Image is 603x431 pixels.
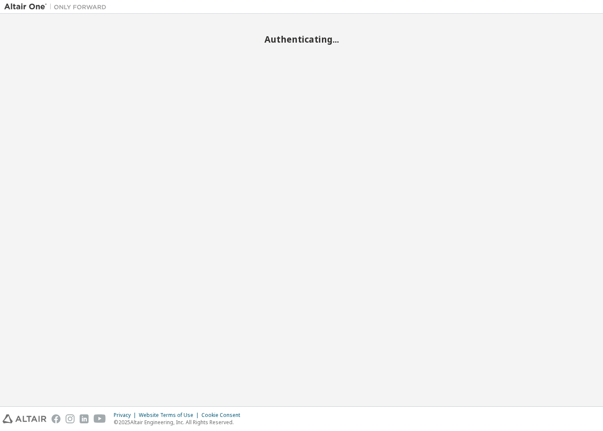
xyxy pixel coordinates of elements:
h2: Authenticating... [4,34,599,45]
img: youtube.svg [94,414,106,423]
div: Cookie Consent [201,412,245,419]
img: linkedin.svg [80,414,89,423]
img: altair_logo.svg [3,414,46,423]
img: Altair One [4,3,111,11]
p: © 2025 Altair Engineering, Inc. All Rights Reserved. [114,419,245,426]
img: instagram.svg [66,414,75,423]
img: facebook.svg [52,414,60,423]
div: Website Terms of Use [139,412,201,419]
div: Privacy [114,412,139,419]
